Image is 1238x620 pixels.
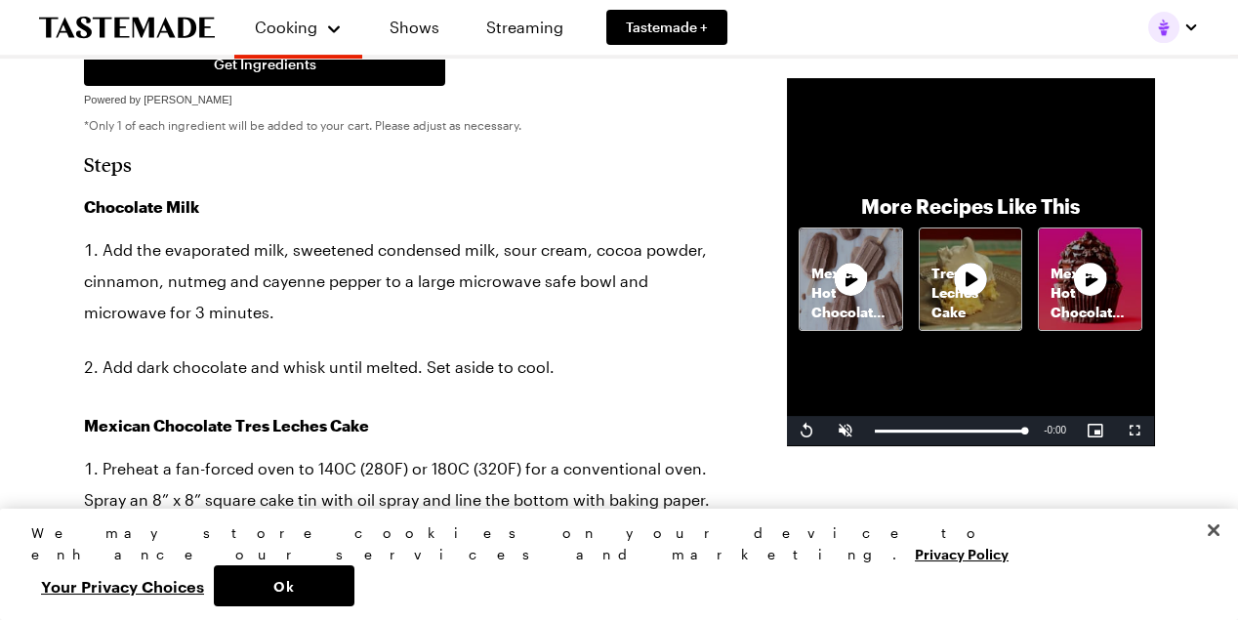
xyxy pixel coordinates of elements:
a: More information about your privacy, opens in a new tab [915,544,1009,562]
div: Privacy [31,522,1190,606]
div: We may store cookies on your device to enhance our services and marketing. [31,522,1190,565]
button: Close [1192,509,1235,552]
button: Your Privacy Choices [31,565,214,606]
button: Ok [214,565,354,606]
